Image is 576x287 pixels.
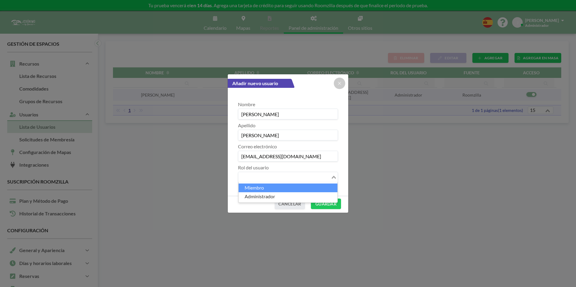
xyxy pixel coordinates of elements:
[238,165,269,171] label: Rol del usuario
[238,101,255,107] label: Nombre
[239,192,337,201] li: Administrador
[238,143,277,150] label: Correo electrónico
[311,199,341,209] button: GUARDAR
[238,172,338,182] div: Search for option
[239,173,330,181] input: Search for option
[228,79,287,88] span: Añadir nuevo usuario
[275,199,305,209] button: CANCELAR
[239,184,337,192] li: Miembro
[238,122,255,128] label: Apellido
